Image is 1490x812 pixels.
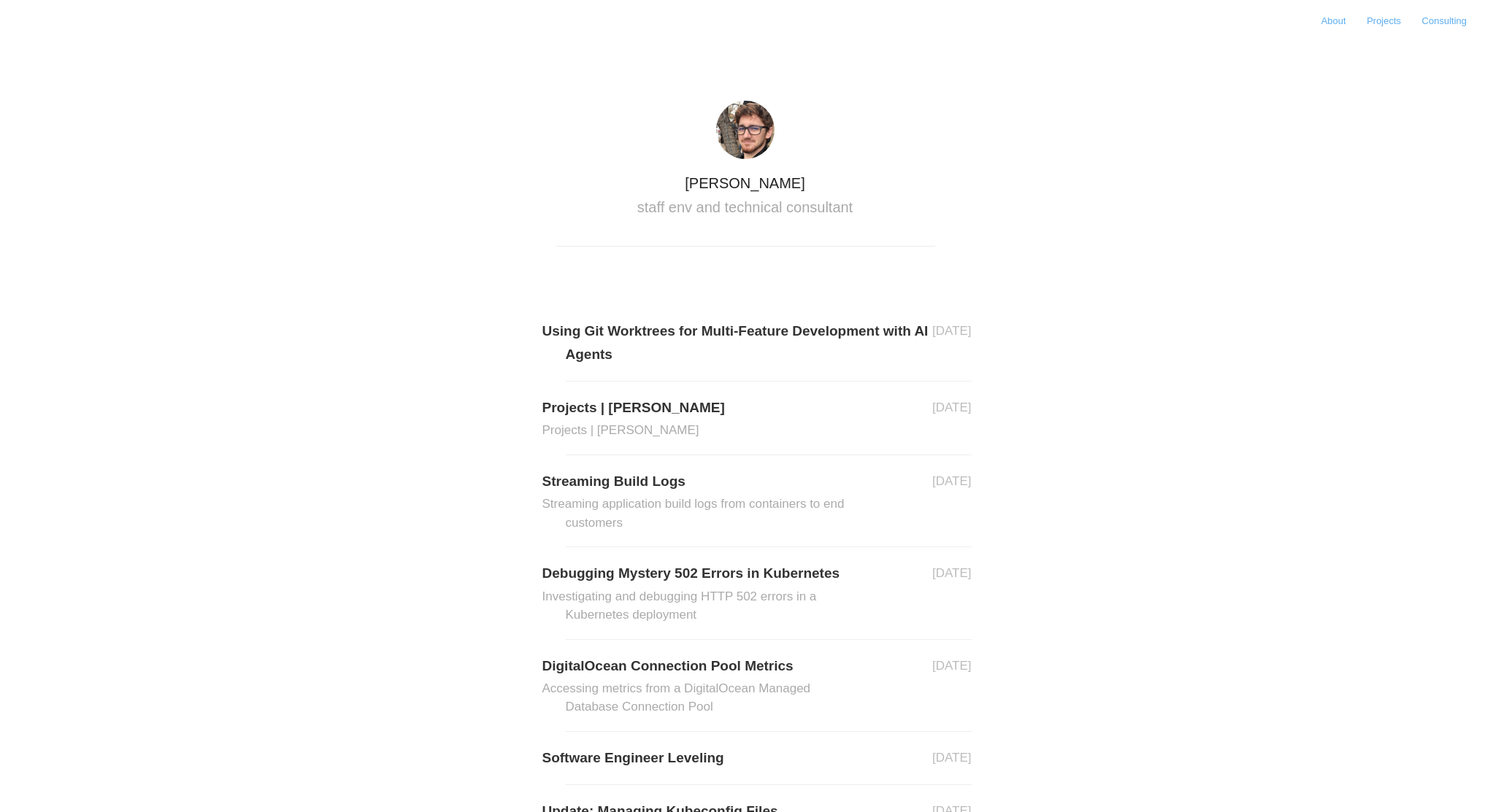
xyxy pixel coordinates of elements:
[566,654,972,716] a: DigitalOcean Connection Pool MetricsAccessing metrics from a DigitalOcean Managed Database Connec...
[566,679,858,716] h2: Accessing metrics from a DigitalOcean Managed Database Connection Pool
[1313,9,1355,32] a: About
[1358,9,1410,32] a: Projects
[566,746,972,770] a: Software Engineer Leveling
[956,471,972,493] aside: [DATE]
[956,747,972,770] aside: [DATE]
[566,396,972,440] a: Projects | [PERSON_NAME]Projects | [PERSON_NAME]
[956,655,972,678] aside: [DATE]
[956,397,972,419] aside: [DATE]
[556,176,935,190] h1: [PERSON_NAME]
[566,495,858,532] h2: Streaming application build logs from containers to end customers
[1413,9,1475,32] a: Consulting
[566,562,972,624] a: Debugging Mystery 502 Errors in KubernetesInvestigating and debugging HTTP 502 errors in a Kubern...
[566,320,972,367] a: Using Git Worktrees for Multi-Feature Development with AI Agents
[556,198,935,217] h2: staff env and technical consultant
[566,470,972,532] a: Streaming Build LogsStreaming application build logs from containers to end customers
[956,320,972,343] aside: [DATE]
[566,587,858,625] h2: Investigating and debugging HTTP 502 errors in a Kubernetes deployment
[956,562,972,585] aside: [DATE]
[566,421,858,440] h2: Projects | [PERSON_NAME]
[716,101,775,159] img: avatar@2x.jpg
